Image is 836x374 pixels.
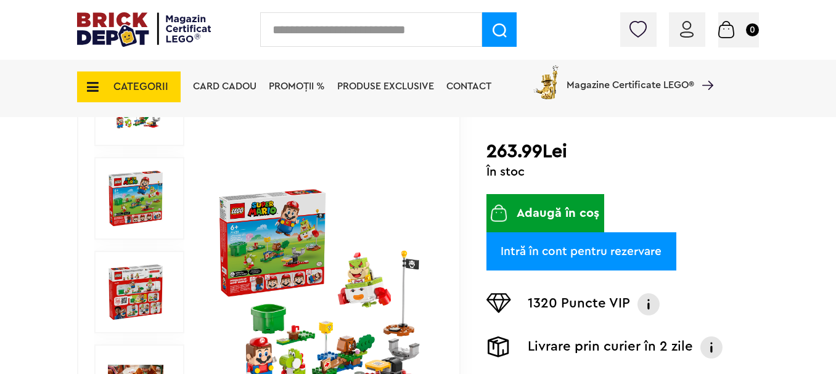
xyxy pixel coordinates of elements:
p: Livrare prin curier în 2 zile [528,336,693,359]
a: Produse exclusive [337,81,434,91]
img: Aventuri cu LEGO Mario™ interactiv [108,171,163,226]
a: Intră în cont pentru rezervare [486,232,676,270]
button: Adaugă în coș [486,194,604,232]
a: PROMOȚII % [269,81,325,91]
a: Magazine Certificate LEGO® [694,65,713,75]
img: Info livrare prin curier [699,336,724,359]
span: CATEGORII [113,81,168,92]
span: Magazine Certificate LEGO® [567,63,694,91]
img: Aventuri cu LEGO Mario™ interactiv LEGO 71439 [108,264,163,320]
h2: 263.99Lei [486,140,759,163]
a: Card Cadou [193,81,256,91]
img: Info VIP [636,293,661,315]
div: În stoc [486,166,759,178]
img: Puncte VIP [486,293,511,313]
small: 0 [746,23,759,36]
p: 1320 Puncte VIP [528,293,630,315]
img: Livrare [486,336,511,357]
a: Contact [446,81,491,91]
